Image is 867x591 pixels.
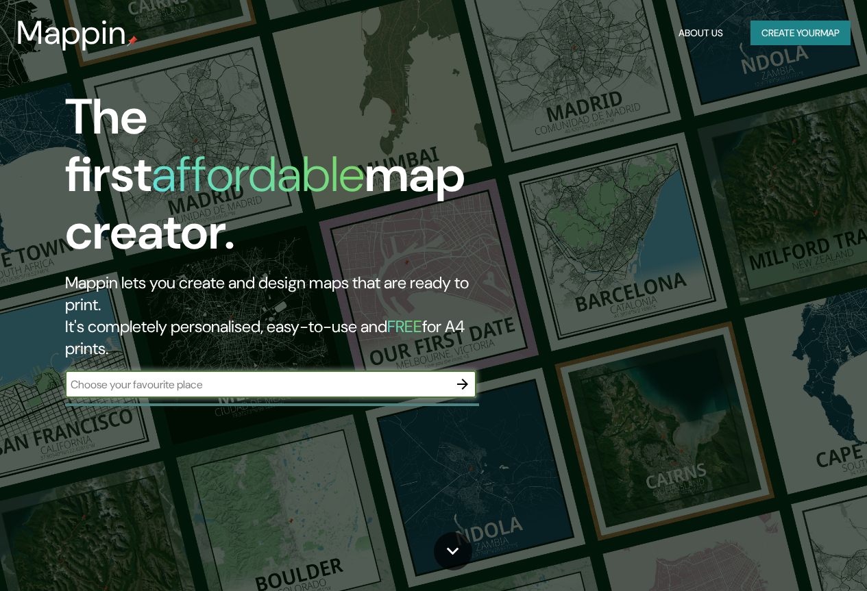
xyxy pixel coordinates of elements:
h1: The first map creator. [65,88,499,272]
input: Choose your favourite place [65,377,449,392]
h5: FREE [387,316,422,337]
button: Create yourmap [750,21,851,46]
button: About Us [673,21,729,46]
img: mappin-pin [127,36,138,47]
h1: affordable [151,142,365,206]
h3: Mappin [16,14,127,52]
h2: Mappin lets you create and design maps that are ready to print. It's completely personalised, eas... [65,272,499,360]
